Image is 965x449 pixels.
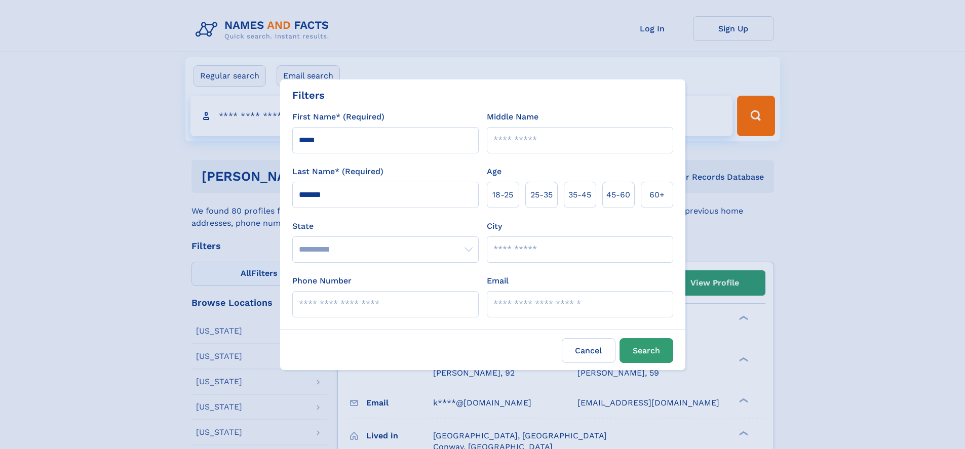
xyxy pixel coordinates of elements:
[292,220,479,232] label: State
[292,166,383,178] label: Last Name* (Required)
[487,275,509,287] label: Email
[492,189,513,201] span: 18‑25
[487,166,501,178] label: Age
[606,189,630,201] span: 45‑60
[620,338,673,363] button: Search
[487,220,502,232] label: City
[530,189,553,201] span: 25‑35
[292,275,352,287] label: Phone Number
[562,338,615,363] label: Cancel
[649,189,665,201] span: 60+
[292,88,325,103] div: Filters
[568,189,591,201] span: 35‑45
[487,111,538,123] label: Middle Name
[292,111,384,123] label: First Name* (Required)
